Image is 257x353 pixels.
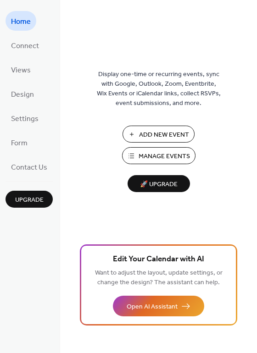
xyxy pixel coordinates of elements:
[128,175,190,192] button: 🚀 Upgrade
[123,126,195,143] button: Add New Event
[139,130,189,140] span: Add New Event
[6,60,36,79] a: Views
[6,191,53,208] button: Upgrade
[11,160,47,175] span: Contact Us
[11,15,31,29] span: Home
[139,152,190,161] span: Manage Events
[133,178,184,191] span: 🚀 Upgrade
[11,88,34,102] span: Design
[11,63,31,77] span: Views
[113,253,204,266] span: Edit Your Calendar with AI
[122,147,196,164] button: Manage Events
[6,157,53,176] a: Contact Us
[95,267,223,289] span: Want to adjust the layout, update settings, or change the design? The assistant can help.
[97,70,221,108] span: Display one-time or recurring events, sync with Google, Outlook, Zoom, Eventbrite, Wix Events or ...
[6,132,33,152] a: Form
[6,108,44,128] a: Settings
[6,84,39,104] a: Design
[11,39,39,53] span: Connect
[6,35,45,55] a: Connect
[127,302,178,312] span: Open AI Assistant
[6,11,36,31] a: Home
[15,195,44,205] span: Upgrade
[113,296,204,316] button: Open AI Assistant
[11,112,39,126] span: Settings
[11,136,28,150] span: Form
